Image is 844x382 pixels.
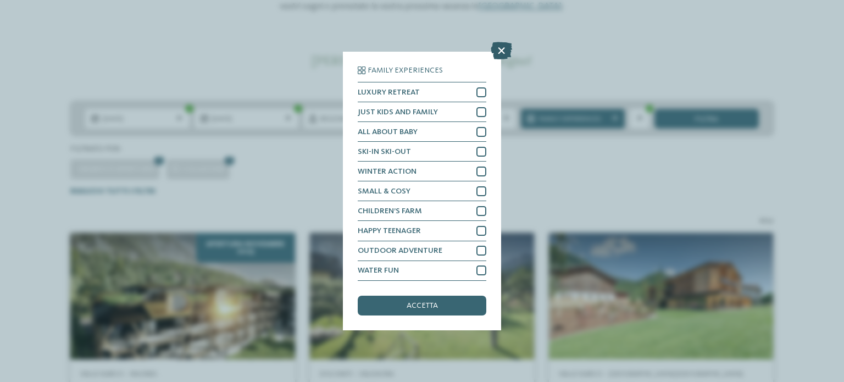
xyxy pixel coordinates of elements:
[358,88,420,96] span: LUXURY RETREAT
[358,187,410,195] span: SMALL & COSY
[368,67,443,74] span: Family Experiences
[358,128,418,136] span: ALL ABOUT BABY
[358,168,417,175] span: WINTER ACTION
[407,302,438,309] span: accetta
[358,148,411,156] span: SKI-IN SKI-OUT
[358,207,422,215] span: CHILDREN’S FARM
[358,108,438,116] span: JUST KIDS AND FAMILY
[358,227,421,235] span: HAPPY TEENAGER
[358,267,399,274] span: WATER FUN
[358,247,442,254] span: OUTDOOR ADVENTURE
